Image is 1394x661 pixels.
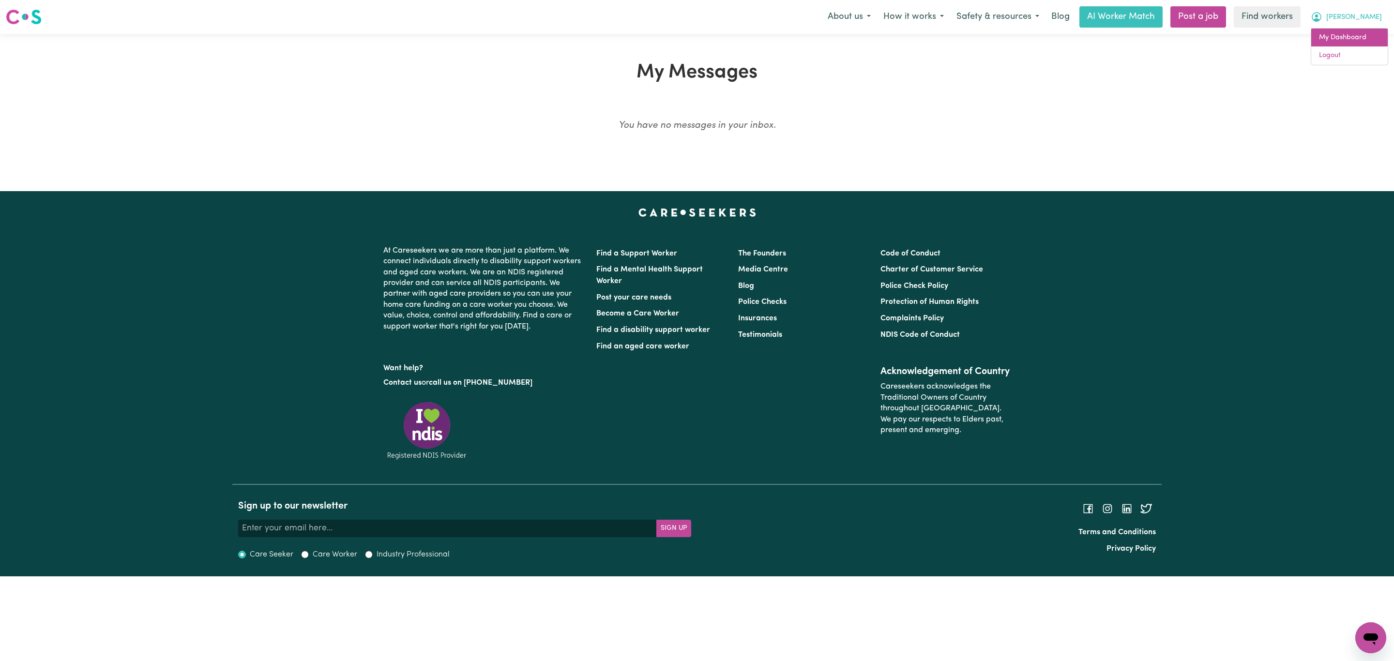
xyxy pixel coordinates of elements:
p: or [383,374,585,392]
a: Follow Careseekers on Instagram [1102,505,1113,512]
a: Follow Careseekers on Twitter [1140,505,1152,512]
a: Police Checks [738,298,787,306]
button: Safety & resources [950,7,1045,27]
button: About us [821,7,877,27]
a: Complaints Policy [880,315,944,322]
h1: My Messages [238,61,1156,84]
a: Terms and Conditions [1078,528,1156,536]
a: Insurances [738,315,777,322]
div: My Account [1311,28,1388,65]
a: Charter of Customer Service [880,266,983,273]
a: Contact us [383,379,422,387]
button: Subscribe [656,520,691,537]
button: My Account [1304,7,1388,27]
h2: Sign up to our newsletter [238,500,691,512]
iframe: Button to launch messaging window, conversation in progress [1355,622,1386,653]
h2: Acknowledgement of Country [880,366,1011,377]
span: [PERSON_NAME] [1326,12,1382,23]
input: Enter your email here... [238,520,657,537]
p: Careseekers acknowledges the Traditional Owners of Country throughout [GEOGRAPHIC_DATA]. We pay o... [880,377,1011,439]
a: NDIS Code of Conduct [880,331,960,339]
p: Want help? [383,359,585,374]
a: Protection of Human Rights [880,298,979,306]
p: At Careseekers we are more than just a platform. We connect individuals directly to disability su... [383,241,585,336]
a: The Founders [738,250,786,257]
a: Find a Mental Health Support Worker [596,266,703,285]
a: Privacy Policy [1106,545,1156,553]
a: AI Worker Match [1079,6,1163,28]
a: Careseekers logo [6,6,42,28]
a: Testimonials [738,331,782,339]
label: Care Seeker [250,549,293,560]
em: You have no messages in your inbox. [619,121,776,130]
a: Follow Careseekers on LinkedIn [1121,505,1133,512]
a: Become a Care Worker [596,310,679,317]
label: Industry Professional [377,549,450,560]
a: Blog [1045,6,1076,28]
button: How it works [877,7,950,27]
a: My Dashboard [1311,29,1388,47]
a: Careseekers home page [638,209,756,216]
a: Find an aged care worker [596,343,689,350]
a: Media Centre [738,266,788,273]
a: Police Check Policy [880,282,948,290]
a: Find a Support Worker [596,250,677,257]
img: Registered NDIS provider [383,400,470,461]
a: Post a job [1170,6,1226,28]
a: Blog [738,282,754,290]
img: Careseekers logo [6,8,42,26]
a: call us on [PHONE_NUMBER] [429,379,532,387]
a: Logout [1311,46,1388,65]
a: Post your care needs [596,294,671,301]
a: Find workers [1234,6,1301,28]
a: Find a disability support worker [596,326,710,334]
a: Code of Conduct [880,250,940,257]
label: Care Worker [313,549,357,560]
a: Follow Careseekers on Facebook [1082,505,1094,512]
